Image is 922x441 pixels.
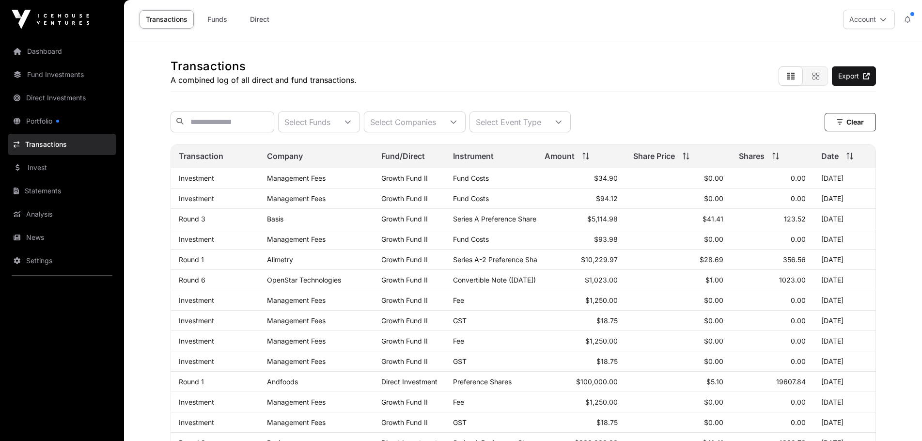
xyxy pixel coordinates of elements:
[813,412,875,433] td: [DATE]
[537,209,625,229] td: $5,114.98
[381,296,428,304] a: Growth Fund II
[140,10,194,29] a: Transactions
[267,357,366,365] p: Management Fees
[537,168,625,189] td: $34.90
[179,150,223,162] span: Transaction
[470,112,547,132] div: Select Event Type
[705,276,723,284] span: $1.00
[381,194,428,203] a: Growth Fund II
[453,255,547,264] span: Series A-2 Preference Shares
[179,337,214,345] a: Investment
[791,337,806,345] span: 0.00
[267,296,366,304] p: Management Fees
[453,215,540,223] span: Series A Preference Shares
[874,394,922,441] iframe: Chat Widget
[813,250,875,270] td: [DATE]
[267,215,283,223] a: Basis
[381,316,428,325] a: Growth Fund II
[179,357,214,365] a: Investment
[453,174,489,182] span: Fund Costs
[537,331,625,351] td: $1,250.00
[179,215,205,223] a: Round 3
[813,311,875,331] td: [DATE]
[381,174,428,182] a: Growth Fund II
[825,113,876,131] button: Clear
[813,351,875,372] td: [DATE]
[381,255,428,264] a: Growth Fund II
[179,276,205,284] a: Round 6
[381,215,428,223] a: Growth Fund II
[704,235,723,243] span: $0.00
[537,392,625,412] td: $1,250.00
[453,378,512,386] span: Preference Shares
[267,316,366,325] p: Management Fees
[179,398,214,406] a: Investment
[704,337,723,345] span: $0.00
[791,194,806,203] span: 0.00
[267,255,293,264] a: Alimetry
[381,357,428,365] a: Growth Fund II
[704,174,723,182] span: $0.00
[179,174,214,182] a: Investment
[267,276,341,284] a: OpenStar Technologies
[706,378,723,386] span: $5.10
[791,296,806,304] span: 0.00
[171,59,357,74] h1: Transactions
[703,215,723,223] span: $41.41
[171,74,357,86] p: A combined log of all direct and fund transactions.
[791,418,806,426] span: 0.00
[704,398,723,406] span: $0.00
[8,204,116,225] a: Analysis
[813,270,875,290] td: [DATE]
[8,134,116,155] a: Transactions
[453,150,494,162] span: Instrument
[739,150,765,162] span: Shares
[381,235,428,243] a: Growth Fund II
[813,189,875,209] td: [DATE]
[267,235,366,243] p: Management Fees
[537,412,625,433] td: $18.75
[813,209,875,229] td: [DATE]
[12,10,89,29] img: Icehouse Ventures Logo
[179,418,214,426] a: Investment
[813,331,875,351] td: [DATE]
[813,392,875,412] td: [DATE]
[453,276,536,284] span: Convertible Note ([DATE])
[381,398,428,406] a: Growth Fund II
[821,150,839,162] span: Date
[381,337,428,345] a: Growth Fund II
[8,110,116,132] a: Portfolio
[8,227,116,248] a: News
[267,194,366,203] p: Management Fees
[179,378,204,386] a: Round 1
[381,418,428,426] a: Growth Fund II
[537,229,625,250] td: $93.98
[267,418,366,426] p: Management Fees
[704,316,723,325] span: $0.00
[267,174,366,182] p: Management Fees
[704,296,723,304] span: $0.00
[704,418,723,426] span: $0.00
[813,372,875,392] td: [DATE]
[267,150,303,162] span: Company
[704,194,723,203] span: $0.00
[784,215,806,223] span: 123.52
[267,378,298,386] a: Andfoods
[843,10,895,29] button: Account
[537,351,625,372] td: $18.75
[279,112,336,132] div: Select Funds
[453,357,467,365] span: GST
[453,235,489,243] span: Fund Costs
[179,194,214,203] a: Investment
[537,270,625,290] td: $1,023.00
[179,235,214,243] a: Investment
[813,290,875,311] td: [DATE]
[453,418,467,426] span: GST
[179,316,214,325] a: Investment
[8,41,116,62] a: Dashboard
[198,10,236,29] a: Funds
[791,316,806,325] span: 0.00
[779,276,806,284] span: 1023.00
[179,255,204,264] a: Round 1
